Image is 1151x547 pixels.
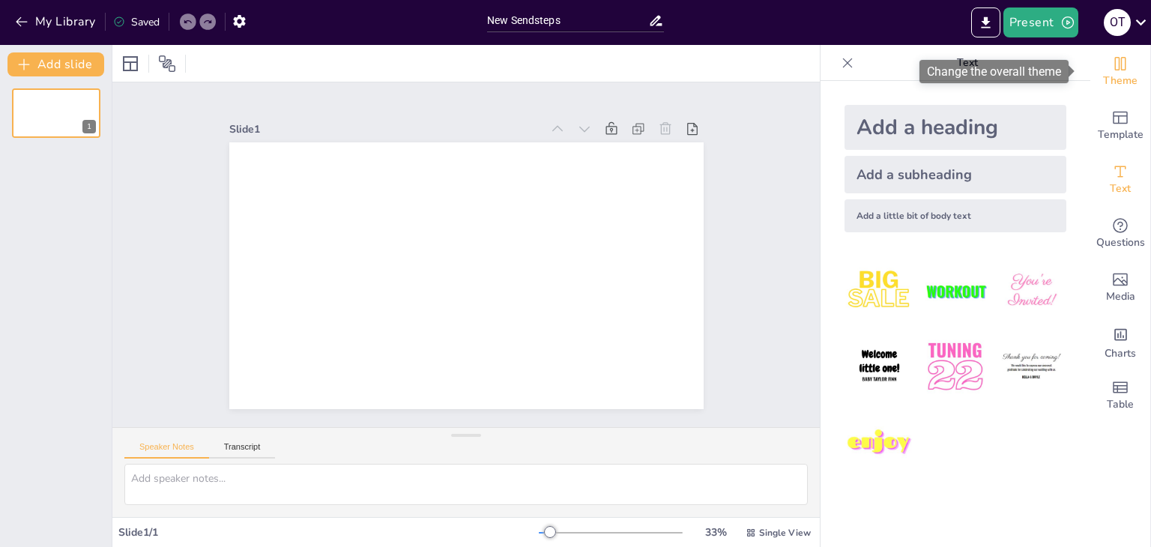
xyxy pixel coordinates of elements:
div: Add charts and graphs [1090,315,1150,369]
img: 4.jpeg [845,332,914,402]
div: 1 [82,120,96,133]
div: 33 % [698,525,734,540]
div: Layout [118,52,142,76]
img: 2.jpeg [920,256,990,326]
div: Change the overall theme [1090,45,1150,99]
img: 3.jpeg [997,256,1066,326]
div: Slide 1 / 1 [118,525,539,540]
input: Insert title [487,10,648,31]
span: Charts [1105,345,1136,362]
img: 7.jpeg [845,408,914,478]
span: Single View [759,527,811,539]
div: 1 [12,88,100,138]
button: My Library [11,10,102,34]
div: Saved [113,15,160,29]
div: Add text boxes [1090,153,1150,207]
div: Get real-time input from your audience [1090,207,1150,261]
span: Position [158,55,176,73]
button: Add slide [7,52,104,76]
div: Add images, graphics, shapes or video [1090,261,1150,315]
div: Add a table [1090,369,1150,423]
button: О Т [1104,7,1131,37]
span: Questions [1096,235,1145,251]
div: Change the overall theme [919,60,1069,83]
div: Add a subheading [845,156,1066,193]
p: Text [860,45,1075,81]
div: О Т [1104,9,1131,36]
button: Present [1003,7,1078,37]
div: Add ready made slides [1090,99,1150,153]
span: Table [1107,396,1134,413]
button: Transcript [209,442,276,459]
img: 5.jpeg [920,332,990,402]
span: Theme [1103,73,1138,89]
span: Text [1110,181,1131,197]
span: Template [1098,127,1144,143]
img: 1.jpeg [845,256,914,326]
div: Add a little bit of body text [845,199,1066,232]
img: 6.jpeg [997,332,1066,402]
span: Media [1106,288,1135,305]
div: Add a heading [845,105,1066,150]
button: Speaker Notes [124,442,209,459]
div: Slide 1 [229,122,542,136]
button: Export to PowerPoint [971,7,1000,37]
